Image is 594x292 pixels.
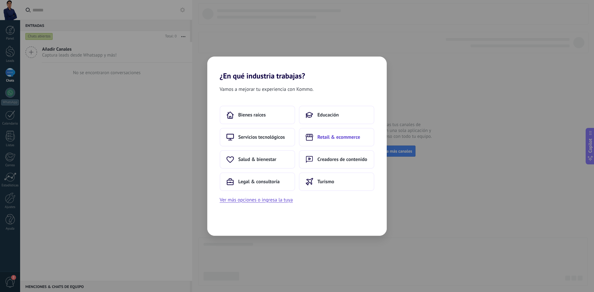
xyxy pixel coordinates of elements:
[220,150,295,169] button: Salud & bienestar
[317,156,367,163] span: Creadores de contenido
[220,172,295,191] button: Legal & consultoría
[220,128,295,146] button: Servicios tecnológicos
[299,150,374,169] button: Creadores de contenido
[317,134,360,140] span: Retail & ecommerce
[299,106,374,124] button: Educación
[299,128,374,146] button: Retail & ecommerce
[220,106,295,124] button: Bienes raíces
[220,196,293,204] button: Ver más opciones o ingresa la tuya
[238,156,276,163] span: Salud & bienestar
[207,57,387,80] h2: ¿En qué industria trabajas?
[238,112,266,118] span: Bienes raíces
[238,179,280,185] span: Legal & consultoría
[317,112,339,118] span: Educación
[238,134,285,140] span: Servicios tecnológicos
[299,172,374,191] button: Turismo
[317,179,334,185] span: Turismo
[220,85,313,93] span: Vamos a mejorar tu experiencia con Kommo.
